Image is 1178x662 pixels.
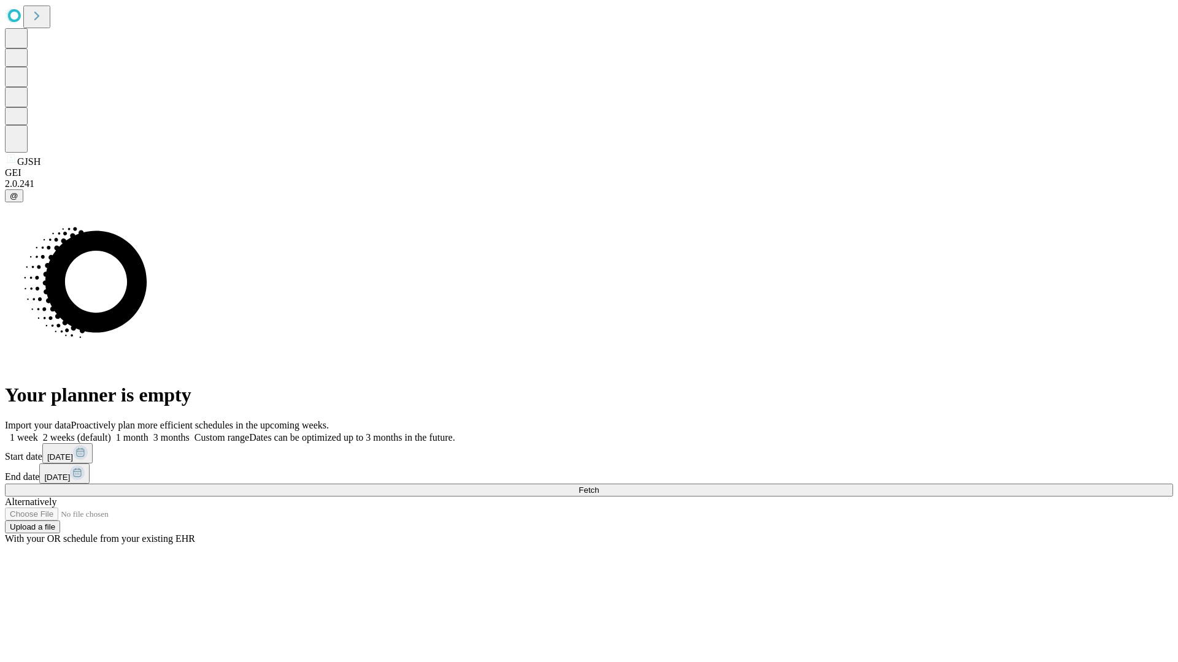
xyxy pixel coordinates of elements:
span: 1 month [116,432,148,443]
span: @ [10,191,18,200]
button: Fetch [5,484,1173,496]
span: Dates can be optimized up to 3 months in the future. [249,432,455,443]
span: With your OR schedule from your existing EHR [5,533,195,544]
span: 1 week [10,432,38,443]
button: Upload a file [5,520,60,533]
span: [DATE] [44,473,70,482]
h1: Your planner is empty [5,384,1173,406]
div: Start date [5,443,1173,463]
div: GEI [5,167,1173,178]
span: Alternatively [5,496,56,507]
span: Fetch [579,485,599,495]
button: @ [5,189,23,202]
span: GJSH [17,156,40,167]
span: Import your data [5,420,71,430]
div: End date [5,463,1173,484]
button: [DATE] [39,463,90,484]
span: [DATE] [47,452,73,462]
span: Custom range [194,432,249,443]
button: [DATE] [42,443,93,463]
div: 2.0.241 [5,178,1173,189]
span: 3 months [153,432,190,443]
span: 2 weeks (default) [43,432,111,443]
span: Proactively plan more efficient schedules in the upcoming weeks. [71,420,329,430]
